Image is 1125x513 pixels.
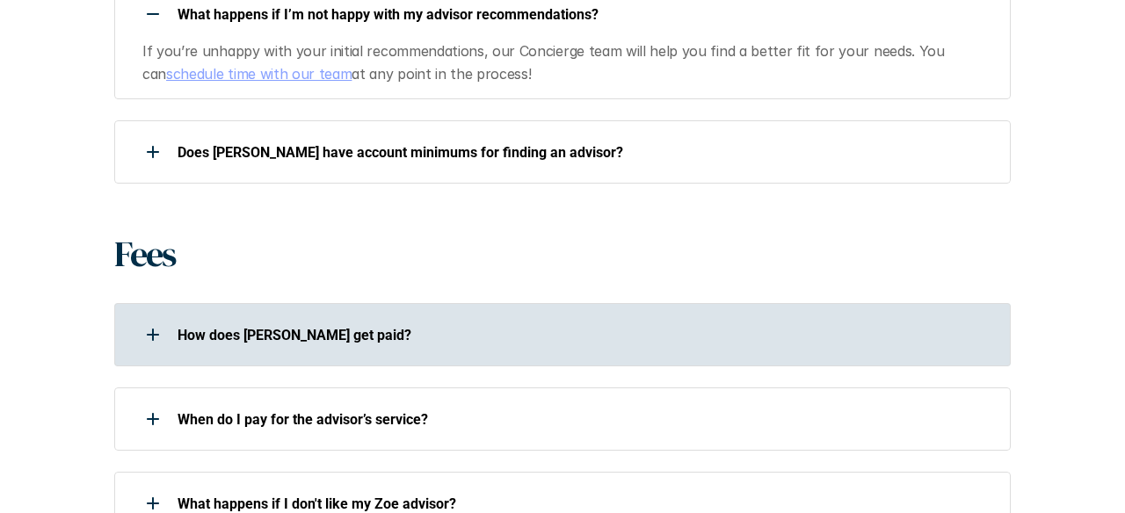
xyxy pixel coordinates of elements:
p: How does [PERSON_NAME] get paid? [178,327,988,343]
p: What happens if I don't like my Zoe advisor? [178,495,988,512]
p: When do I pay for the advisor’s service? [178,411,988,428]
a: schedule time with our team [166,65,352,83]
p: What happens if I’m not happy with my advisor recommendations? [178,6,988,23]
h1: Fees [114,233,175,275]
p: Does [PERSON_NAME] have account minimums for finding an advisor? [178,144,988,161]
p: If you’re unhappy with your initial recommendations, our Concierge team will help you find a bett... [142,40,990,85]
